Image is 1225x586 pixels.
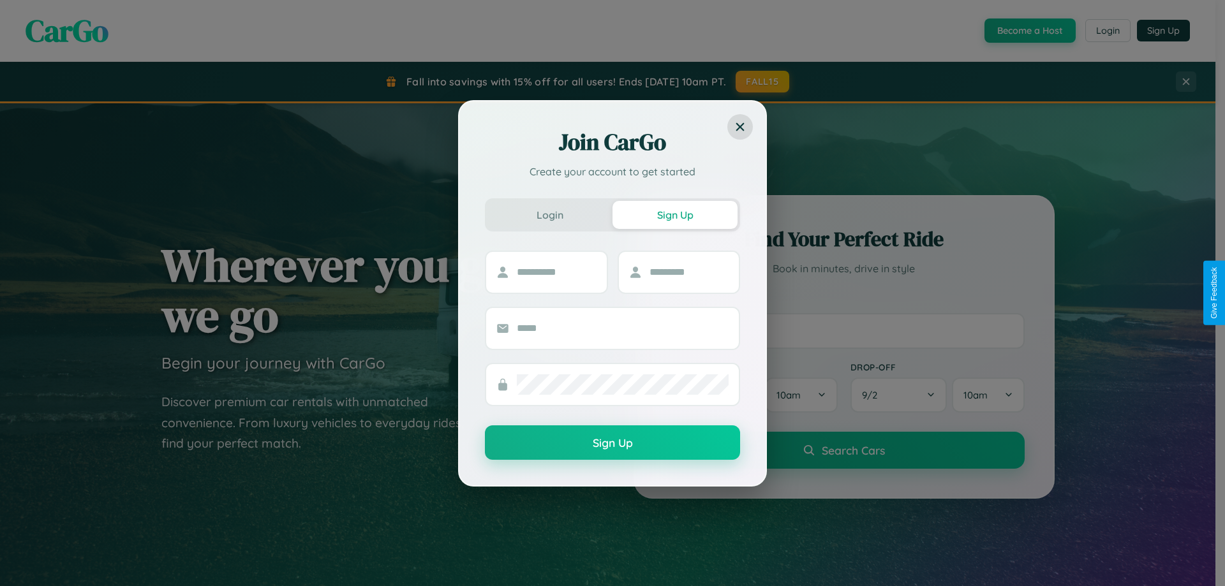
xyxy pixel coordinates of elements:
button: Login [487,201,612,229]
div: Give Feedback [1210,267,1219,319]
p: Create your account to get started [485,164,740,179]
button: Sign Up [612,201,738,229]
button: Sign Up [485,425,740,460]
h2: Join CarGo [485,127,740,157]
